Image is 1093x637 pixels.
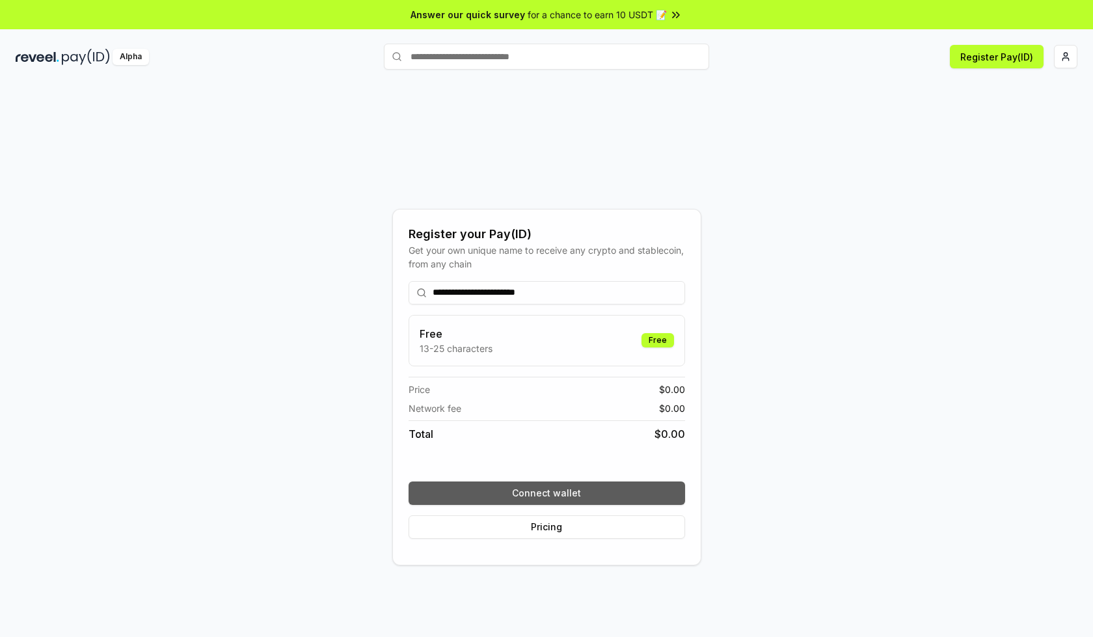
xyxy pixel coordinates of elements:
div: Alpha [113,49,149,65]
p: 13-25 characters [420,342,493,355]
span: Answer our quick survey [411,8,525,21]
button: Pricing [409,515,685,539]
span: $ 0.00 [654,426,685,442]
div: Free [641,333,674,347]
span: Network fee [409,401,461,415]
div: Register your Pay(ID) [409,225,685,243]
span: $ 0.00 [659,401,685,415]
h3: Free [420,326,493,342]
span: Price [409,383,430,396]
span: Total [409,426,433,442]
div: Get your own unique name to receive any crypto and stablecoin, from any chain [409,243,685,271]
span: for a chance to earn 10 USDT 📝 [528,8,667,21]
img: reveel_dark [16,49,59,65]
span: $ 0.00 [659,383,685,396]
button: Register Pay(ID) [950,45,1044,68]
button: Connect wallet [409,481,685,505]
img: pay_id [62,49,110,65]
